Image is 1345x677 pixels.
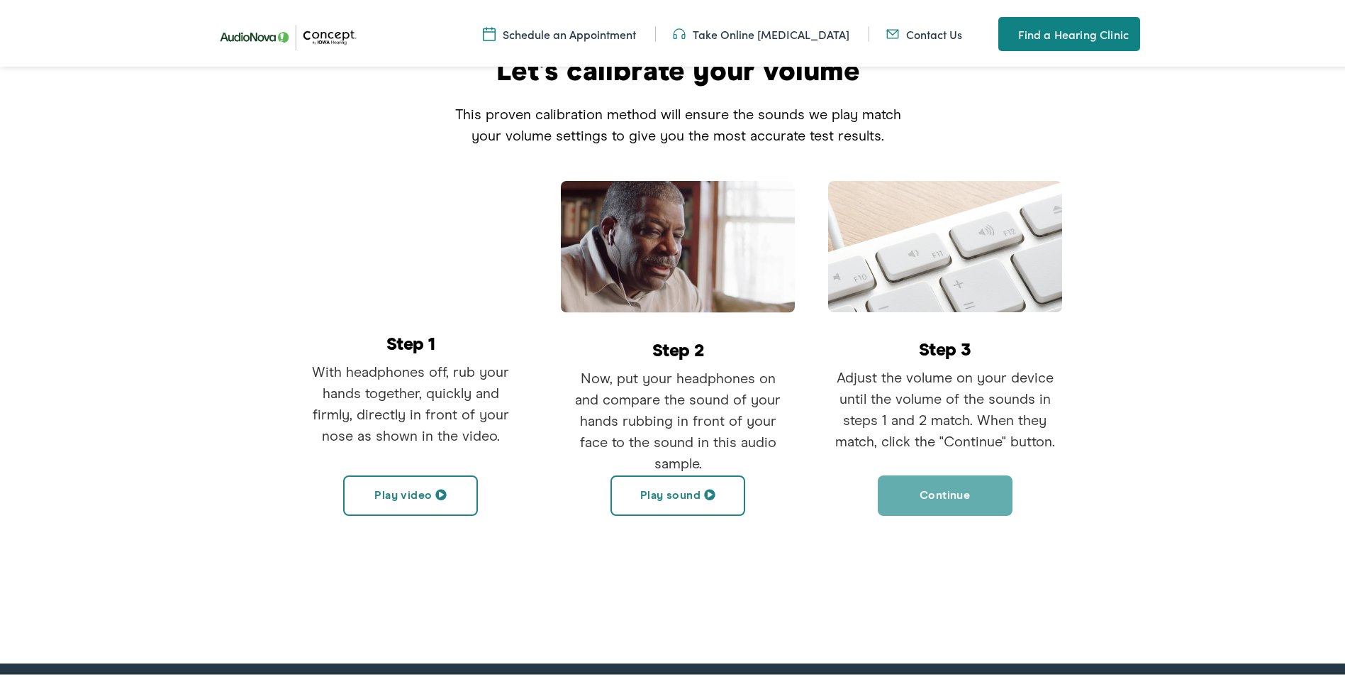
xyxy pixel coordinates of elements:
[294,178,528,309] iframe: Calibrating Sound for Hearing Test
[561,339,795,357] h6: Step 2
[886,23,962,39] a: Contact Us
[828,338,1062,356] h6: Step 3
[828,365,1062,450] p: Adjust the volume on your device until the volume of the sounds in steps 1 and 2 match. When they...
[828,178,1062,309] img: step3.png
[673,23,686,39] img: utility icon
[444,55,912,84] div: Let’s calibrate your volume
[673,23,849,39] a: Take Online [MEDICAL_DATA]
[294,333,528,351] h6: Step 1
[561,365,795,472] p: Now, put your headphones on and compare the sound of your hands rubbing in front of your face to ...
[294,359,528,444] p: With headphones off, rub your hands together, quickly and firmly, directly in front of your nose ...
[878,473,1012,513] button: Continue
[886,23,899,39] img: utility icon
[561,178,795,310] img: step2.png
[998,14,1140,48] a: Find a Hearing Clinic
[610,473,745,513] button: Play sound
[483,23,496,39] img: A calendar icon to schedule an appointment at Concept by Iowa Hearing.
[343,473,478,513] button: Play video
[998,23,1011,40] img: utility icon
[483,23,636,39] a: Schedule an Appointment
[444,84,912,144] div: This proven calibration method will ensure the sounds we play match your volume settings to give ...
